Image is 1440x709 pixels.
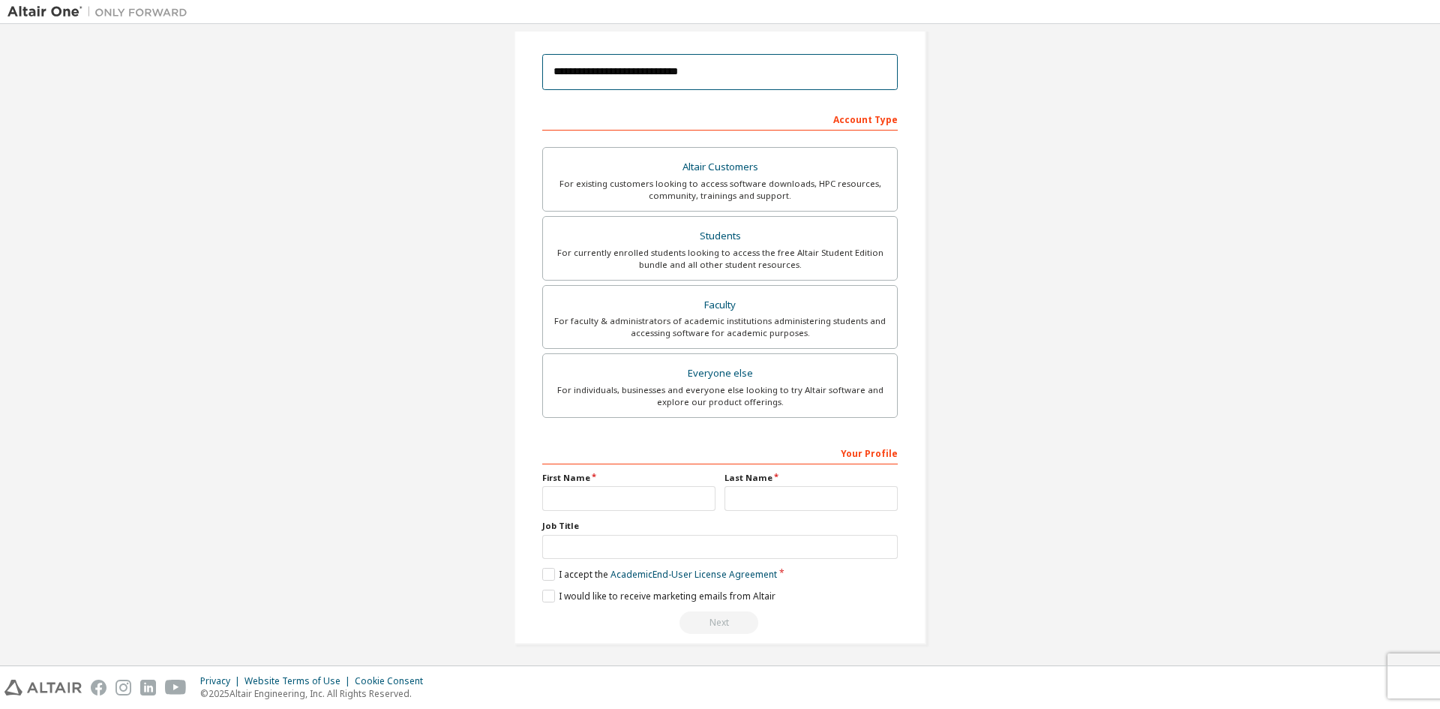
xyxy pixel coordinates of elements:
img: instagram.svg [115,680,131,695]
div: For currently enrolled students looking to access the free Altair Student Edition bundle and all ... [552,247,888,271]
img: linkedin.svg [140,680,156,695]
label: Last Name [724,472,898,484]
div: Everyone else [552,363,888,384]
label: I accept the [542,568,777,581]
div: Read and acccept EULA to continue [542,611,898,634]
div: For existing customers looking to access software downloads, HPC resources, community, trainings ... [552,178,888,202]
div: Students [552,226,888,247]
div: Privacy [200,675,244,687]
div: For faculty & administrators of academic institutions administering students and accessing softwa... [552,315,888,339]
div: Altair Customers [552,157,888,178]
img: Altair One [7,5,195,20]
div: Cookie Consent [355,675,432,687]
label: First Name [542,472,715,484]
img: altair_logo.svg [4,680,82,695]
img: facebook.svg [91,680,106,695]
label: I would like to receive marketing emails from Altair [542,590,775,602]
p: © 2025 Altair Engineering, Inc. All Rights Reserved. [200,687,432,700]
label: Job Title [542,520,898,532]
div: Account Type [542,107,898,131]
img: youtube.svg [165,680,187,695]
div: Website Terms of Use [244,675,355,687]
div: Your Profile [542,440,898,464]
div: Faculty [552,295,888,316]
a: Academic End-User License Agreement [610,568,777,581]
div: For individuals, businesses and everyone else looking to try Altair software and explore our prod... [552,384,888,408]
